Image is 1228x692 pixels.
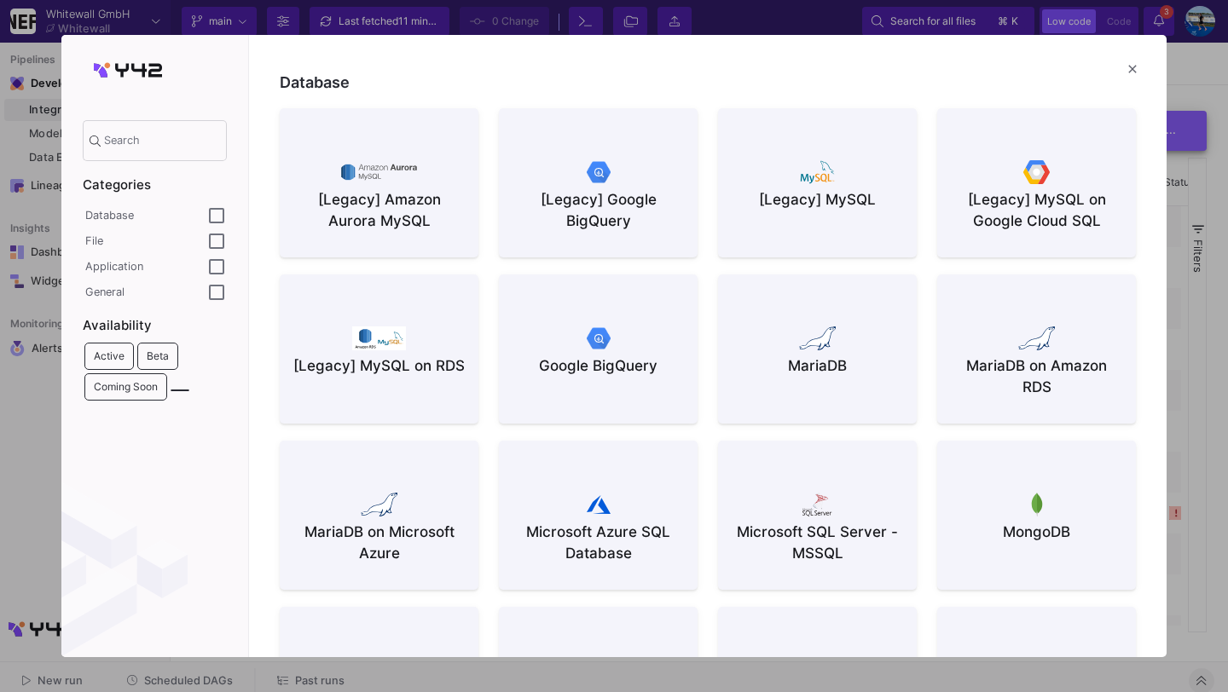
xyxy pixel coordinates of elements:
button: Beta [137,343,178,370]
div: Microsoft SQL Server - MSSQL [732,522,903,564]
div: MariaDB on Amazon RDS [951,355,1122,398]
div: Database [85,209,209,222]
img: [Legacy] MySQL on Google Cloud SQL [1023,160,1050,184]
h4: Database [269,76,1146,100]
div: General [85,285,209,299]
div: MariaDB [732,355,903,377]
button: Coming Soon [84,373,167,401]
button: [Legacy] MySQL on Google Cloud SQL[Legacy] MySQL on Google Cloud SQL [937,108,1136,257]
div: Google BigQuery [513,355,684,377]
img: MariaDB on Amazon RDS [1018,326,1054,350]
div: [Legacy] MySQL [732,189,903,210]
div: [Legacy] MySQL on Google Cloud SQL [951,189,1122,232]
div: File [85,234,209,248]
span: Beta [147,349,169,362]
img: Microsoft SQL Server - MSSQL [802,493,832,516]
button: Active [84,343,134,370]
img: simple-pattern.svg [60,482,188,658]
img: [Legacy] Google BigQuery [587,160,611,184]
button: MariaDB on Amazon RDSMariaDB on Amazon RDS [937,274,1136,424]
img: MongoDB [1025,493,1049,516]
img: [Legacy] MySQL on RDS [352,326,407,350]
img: Microsoft Azure SQL Database [587,493,611,516]
img: [Legacy] Amazon Aurora MySQL [341,160,418,184]
button: Google BigQueryGoogle BigQuery [499,274,698,424]
button: [Legacy] Google BigQuery[Legacy] Google BigQuery [499,108,698,257]
button: MariaDB on Microsoft AzureMariaDB on Microsoft Azure [280,441,478,590]
div: MongoDB [951,522,1122,543]
button: Microsoft SQL Server - MSSQLMicrosoft SQL Server - MSSQL [718,441,917,590]
span: Active [94,349,125,362]
mat-icon: close [1122,59,1143,79]
button: MariaDBMariaDB [718,274,917,424]
div: Categories [83,178,227,192]
button: [Legacy] MySQL[Legacy] MySQL [718,108,917,257]
img: [Legacy] MySQL [800,160,834,184]
img: MariaDB on Microsoft Azure [361,493,397,516]
div: MariaDB on Microsoft Azure [293,522,465,564]
button: MongoDBMongoDB [937,441,1136,590]
img: MariaDB [799,326,835,350]
button: Microsoft Azure SQL DatabaseMicrosoft Azure SQL Database [499,441,698,590]
div: [Legacy] Amazon Aurora MySQL [293,189,465,232]
div: [Legacy] MySQL on RDS [293,355,465,377]
button: [Legacy] MySQL on RDS[Legacy] MySQL on RDS [280,274,478,424]
div: Application [85,260,209,274]
div: Microsoft Azure SQL Database [513,522,684,564]
span: Coming Soon [94,380,158,393]
div: [Legacy] Google BigQuery [513,189,684,232]
div: Availability [83,319,227,332]
button: [Legacy] Amazon Aurora MySQL[Legacy] Amazon Aurora MySQL [280,108,478,257]
img: Google BigQuery [587,326,611,350]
